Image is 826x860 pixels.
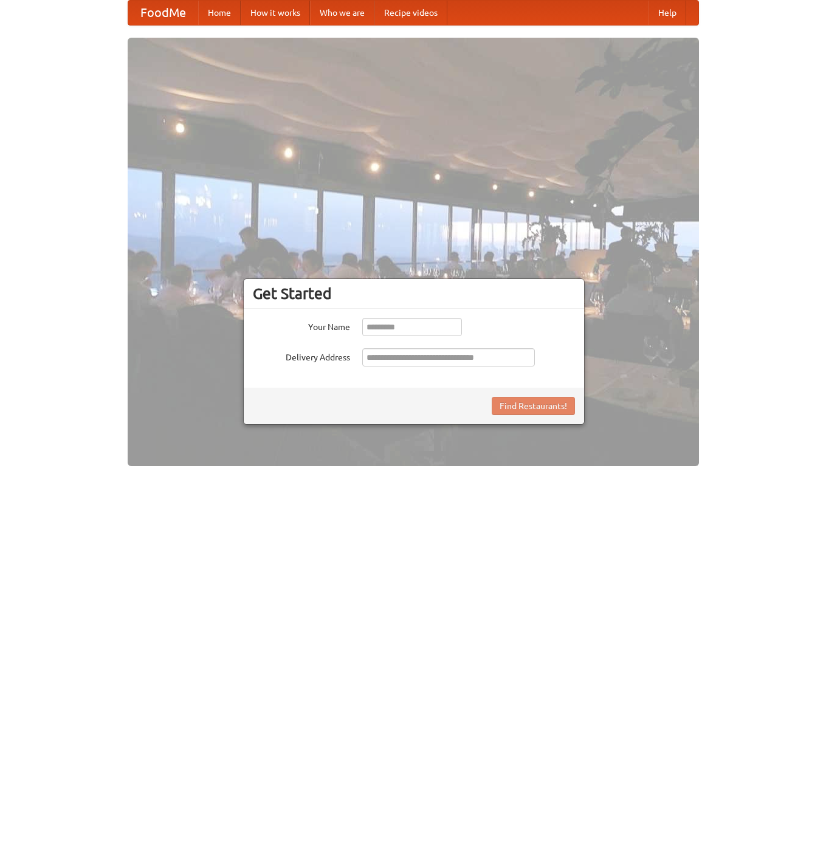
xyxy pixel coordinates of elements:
[241,1,310,25] a: How it works
[198,1,241,25] a: Home
[649,1,686,25] a: Help
[374,1,447,25] a: Recipe videos
[253,284,575,303] h3: Get Started
[492,397,575,415] button: Find Restaurants!
[253,318,350,333] label: Your Name
[310,1,374,25] a: Who we are
[128,1,198,25] a: FoodMe
[253,348,350,363] label: Delivery Address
